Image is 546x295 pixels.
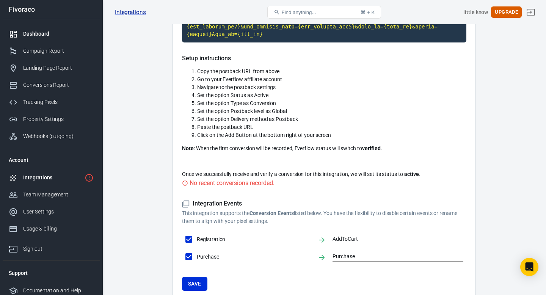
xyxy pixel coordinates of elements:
[3,6,100,13] div: Fivoraco
[23,30,94,38] div: Dashboard
[182,55,466,62] h5: Setup instructions
[197,235,312,243] span: Registration
[361,9,375,15] div: ⌘ + K
[3,237,100,257] a: Sign out
[197,124,253,130] span: Paste the postback URL
[23,81,94,89] div: Conversions Report
[404,171,419,177] strong: active
[520,258,538,276] div: Open Intercom Messenger
[23,98,94,106] div: Tracking Pixels
[23,245,94,253] div: Sign out
[281,9,316,15] span: Find anything...
[491,6,522,18] button: Upgrade
[3,220,100,237] a: Usage & billing
[3,25,100,42] a: Dashboard
[197,92,268,98] span: Set the option Status as Active
[23,225,94,233] div: Usage & billing
[23,191,94,199] div: Team Management
[3,169,100,186] a: Integrations
[23,174,82,182] div: Integrations
[85,173,94,182] svg: 1 networks not verified yet
[197,84,276,90] span: Navigate to the postback settings
[23,115,94,123] div: Property Settings
[3,128,100,145] a: Webhooks (outgoing)
[197,108,287,114] span: Set the option Postback level as Global
[197,132,331,138] span: Click on the Add Button at the bottom right of your screen
[3,60,100,77] a: Landing Page Report
[182,144,466,152] p: : When the first conversion will be recorded, Everflow status will switch to .
[23,64,94,72] div: Landing Page Report
[3,94,100,111] a: Tracking Pixels
[182,145,194,151] strong: Note
[3,42,100,60] a: Campaign Report
[522,3,540,21] a: Sign out
[23,287,94,295] div: Documentation and Help
[3,111,100,128] a: Property Settings
[23,132,94,140] div: Webhooks (outgoing)
[197,253,312,261] span: Purchase
[197,68,279,74] span: Copy the postback URL from above
[23,47,94,55] div: Campaign Report
[182,200,466,208] h5: Integration Events
[182,170,466,178] p: Once we successfully receive and verify a conversion for this integration, we will set its status...
[190,178,274,188] div: No recent conversions recorded.
[249,210,294,216] strong: Conversion Events
[362,145,381,151] strong: verified
[197,116,298,122] span: Set the option Delivery method as Postback
[463,8,488,16] div: Account id: mo8GAE1d
[3,151,100,169] li: Account
[3,264,100,282] li: Support
[197,76,282,82] span: Go to your Everflow affiliate account
[197,100,276,106] span: Set the option Type as Conversion
[115,8,146,16] a: Integrations
[333,234,452,244] input: CompleteRegistration
[182,277,207,291] button: Save
[3,77,100,94] a: Conversions Report
[182,209,466,225] p: This integration supports the listed below. You have the flexibility to disable certain events or...
[267,6,381,19] button: Find anything...⌘ + K
[3,203,100,220] a: User Settings
[3,186,100,203] a: Team Management
[333,252,452,261] input: Purchase
[23,208,94,216] div: User Settings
